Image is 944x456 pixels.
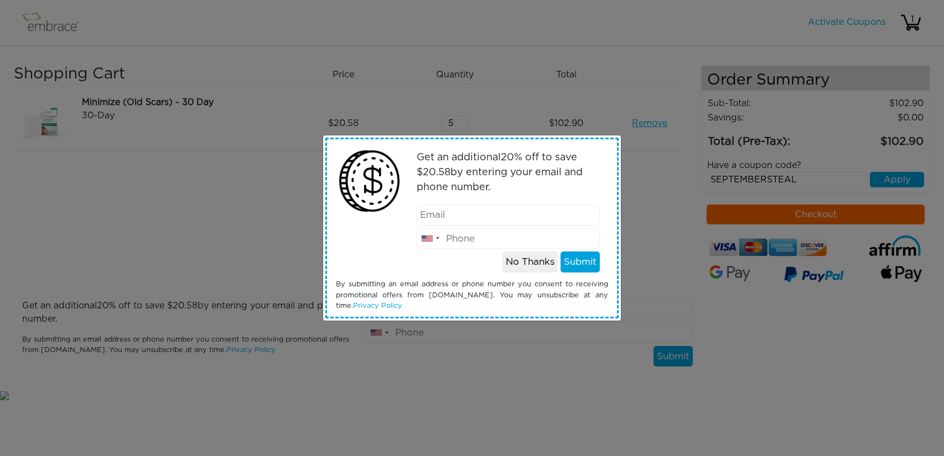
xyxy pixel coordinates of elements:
[333,145,406,217] img: money2.png
[328,279,616,311] div: By submitting an email address or phone number you consent to receiving promotional offers from [...
[417,228,600,249] input: Phone
[501,153,514,163] span: 20
[417,229,443,249] div: United States: +1
[417,205,600,226] input: Email
[561,251,600,272] button: Submit
[353,302,402,310] a: Privacy Policy
[417,150,600,195] p: Get an additional % off to save $ by entering your email and phone number.
[502,251,558,272] button: No Thanks
[423,167,450,177] span: 20.58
